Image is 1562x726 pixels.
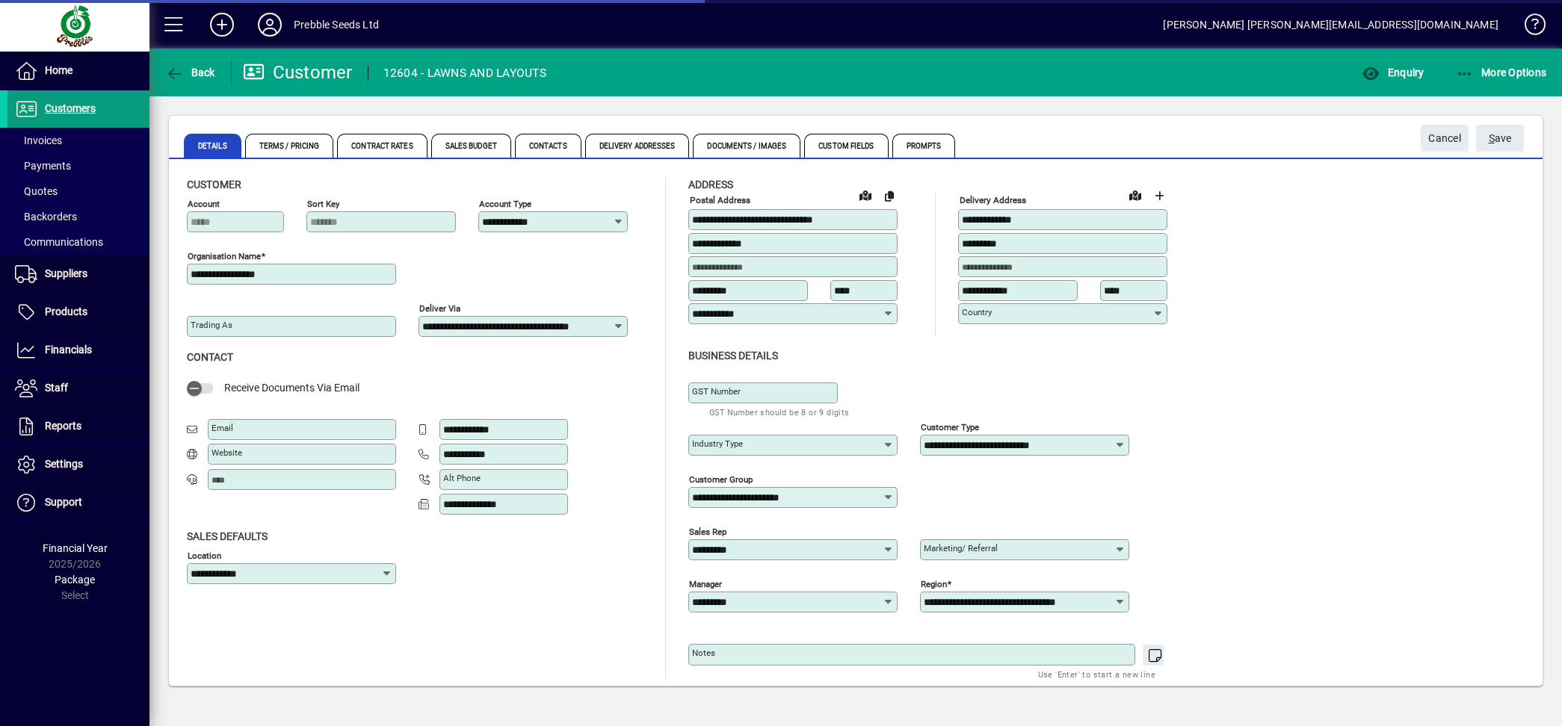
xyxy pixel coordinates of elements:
mat-label: Trading as [191,320,232,330]
span: Custom Fields [804,134,888,158]
a: Payments [7,153,149,179]
span: Products [45,305,87,317]
span: Communications [15,236,103,248]
span: Contact [187,351,233,363]
mat-label: Customer type [921,421,979,432]
button: Cancel [1421,125,1469,152]
span: Customer [187,179,241,190]
span: Financial Year [43,542,108,554]
button: Copy to Delivery address [877,184,901,208]
span: Invoices [15,134,62,146]
span: Contacts [515,134,581,158]
app-page-header-button: Back [149,59,232,86]
button: Choose address [1147,184,1171,208]
mat-label: Country [962,307,992,317]
mat-label: Industry type [692,438,743,449]
a: Home [7,52,149,90]
span: ave [1489,126,1512,151]
span: Sales Budget [431,134,511,158]
a: Products [7,294,149,331]
button: Save [1476,125,1524,152]
mat-label: Location [188,550,221,560]
span: Delivery Addresses [585,134,690,158]
span: Customers [45,102,96,114]
span: Staff [45,382,68,394]
a: Knowledge Base [1513,3,1543,52]
button: Enquiry [1358,59,1427,86]
span: Details [184,134,241,158]
span: Receive Documents Via Email [224,382,359,394]
span: Reports [45,420,81,432]
a: Backorders [7,204,149,229]
span: Backorders [15,211,77,223]
span: Cancel [1428,126,1461,151]
mat-label: Account [188,199,220,209]
mat-label: Organisation name [188,251,261,261]
button: Add [198,11,246,38]
mat-label: Website [212,447,242,458]
a: Financials [7,332,149,369]
span: Enquiry [1362,66,1424,78]
span: Terms / Pricing [245,134,334,158]
span: Business details [688,350,778,362]
div: [PERSON_NAME] [PERSON_NAME][EMAIL_ADDRESS][DOMAIN_NAME] [1163,13,1498,37]
span: Address [688,179,733,190]
a: Settings [7,446,149,483]
span: Payments [15,160,71,172]
a: Reports [7,408,149,445]
a: Support [7,484,149,521]
mat-hint: GST Number should be 8 or 9 digits [709,403,850,421]
a: Staff [7,370,149,407]
span: Prompts [892,134,956,158]
span: S [1489,132,1495,144]
a: View on map [1123,183,1147,207]
mat-label: Marketing/ Referral [924,543,998,553]
a: Communications [7,229,149,255]
span: Financials [45,344,92,356]
span: Home [45,64,72,76]
a: Quotes [7,179,149,204]
span: Documents / Images [693,134,800,158]
span: Contract Rates [337,134,427,158]
button: Profile [246,11,294,38]
mat-label: Manager [689,578,722,589]
span: Suppliers [45,267,87,279]
div: Customer [243,60,353,84]
a: Suppliers [7,255,149,293]
button: More Options [1452,59,1551,86]
mat-label: Customer group [689,474,753,484]
mat-label: Email [212,423,233,433]
mat-label: Deliver via [419,303,460,314]
span: Settings [45,458,83,470]
mat-label: Sort key [307,199,339,209]
a: View on map [853,183,877,207]
span: Support [45,496,82,508]
span: Quotes [15,185,58,197]
span: Sales defaults [187,530,268,542]
mat-label: GST Number [692,386,741,397]
mat-label: Account Type [479,199,531,209]
mat-label: Region [921,578,947,589]
div: 12604 - LAWNS AND LAYOUTS [383,61,546,85]
a: Invoices [7,128,149,153]
span: Back [165,66,215,78]
div: Prebble Seeds Ltd [294,13,379,37]
span: More Options [1456,66,1547,78]
button: Back [161,59,219,86]
mat-label: Alt Phone [443,473,481,483]
span: Package [55,574,95,586]
mat-label: Sales rep [689,526,726,536]
mat-label: Notes [692,648,715,658]
mat-hint: Use 'Enter' to start a new line [1038,665,1155,683]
